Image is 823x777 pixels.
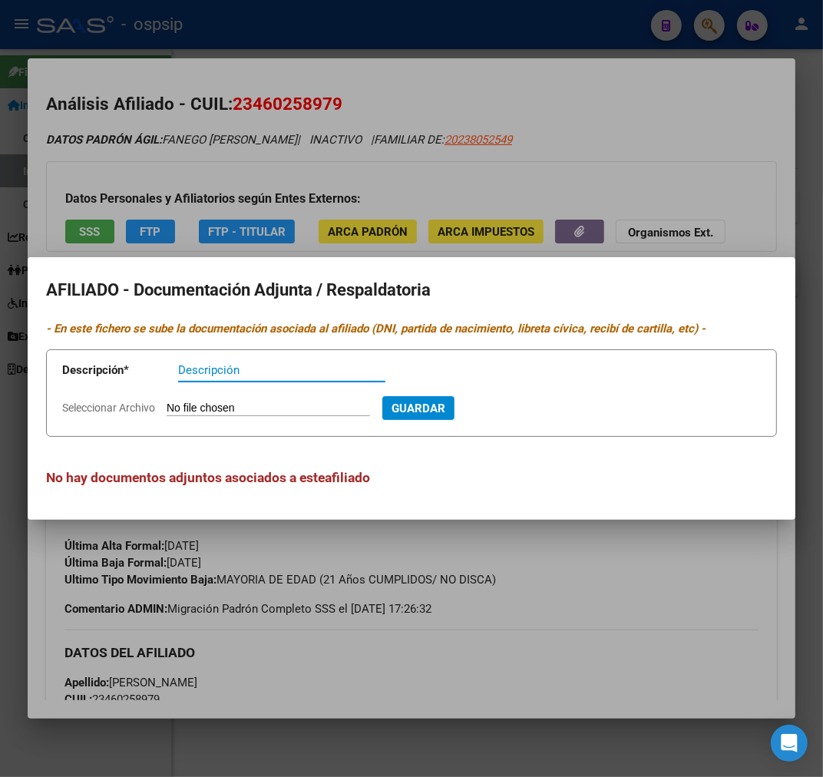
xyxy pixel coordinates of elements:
[46,276,777,305] h2: AFILIADO - Documentación Adjunta / Respaldatoria
[392,402,445,415] span: Guardar
[62,402,155,414] span: Seleccionar Archivo
[771,725,808,762] div: Open Intercom Messenger
[46,322,706,336] i: - En este fichero se sube la documentación asociada al afiliado (DNI, partida de nacimiento, libr...
[46,468,777,488] h3: No hay documentos adjuntos asociados a este
[62,362,178,379] p: Descripción
[382,396,454,420] button: Guardar
[325,470,370,485] span: afiliado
